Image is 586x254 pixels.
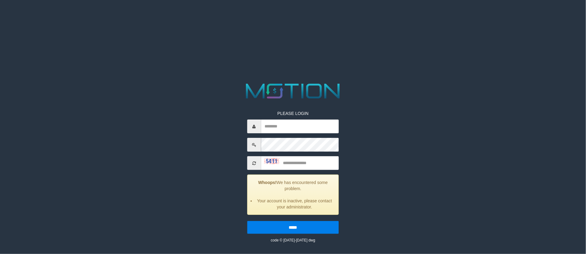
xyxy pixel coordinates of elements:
[258,180,277,185] strong: Whoops!
[247,175,339,215] div: We has encountered some problem.
[242,81,344,101] img: MOTION_logo.png
[271,238,315,242] small: code © [DATE]-[DATE] dwg
[247,110,339,116] p: PLEASE LOGIN
[264,158,280,164] img: captcha
[255,198,334,210] li: Your account is inactive, please contact your administrator.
